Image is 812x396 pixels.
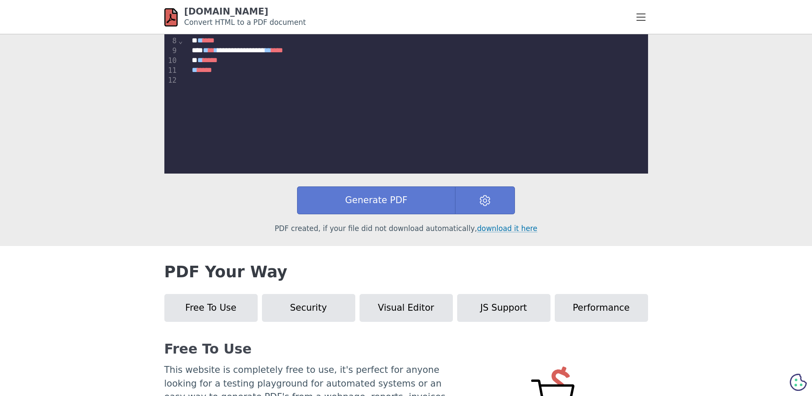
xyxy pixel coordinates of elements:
[185,303,236,313] span: Free To Use
[166,56,178,66] div: 10
[164,263,648,281] h2: PDF Your Way
[297,186,455,214] button: Generate PDF
[184,18,306,27] small: Convert HTML to a PDF document
[178,36,183,45] span: Fold line
[457,294,550,322] button: JS Support
[378,303,434,313] span: Visual Editor
[555,294,648,322] button: Performance
[164,8,178,27] img: html-pdf.net
[184,6,268,17] a: [DOMAIN_NAME]
[290,303,327,313] span: Security
[480,303,527,313] span: JS Support
[166,36,178,46] div: 8
[164,341,648,357] h3: Free To Use
[164,223,648,234] p: PDF created, if your file did not download automatically,
[166,75,178,85] div: 12
[573,303,630,313] span: Performance
[166,46,178,56] div: 9
[166,66,178,75] div: 11
[164,294,258,322] button: Free To Use
[360,294,453,322] button: Visual Editor
[477,224,537,233] a: download it here
[262,294,355,322] button: Security
[790,374,807,391] svg: Cookie Preferences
